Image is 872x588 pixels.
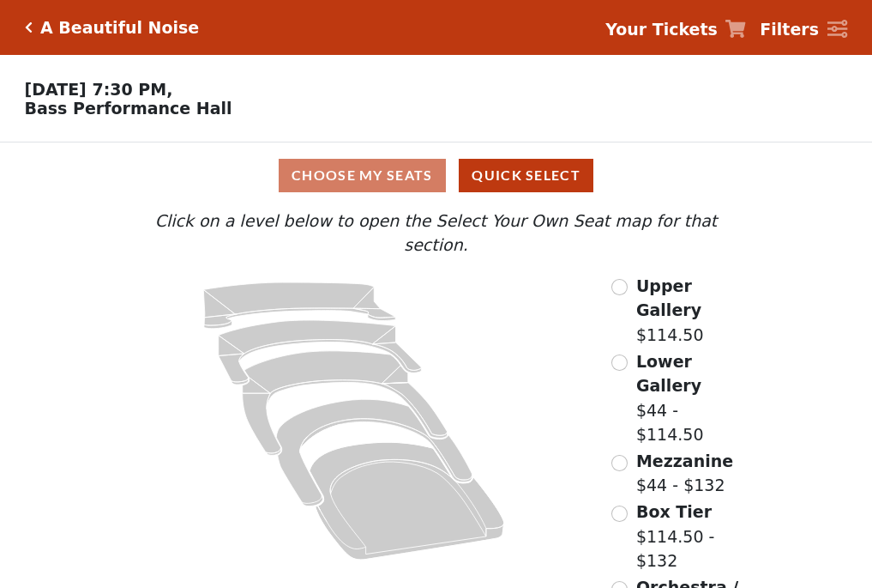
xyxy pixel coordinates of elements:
label: $44 - $114.50 [636,349,751,447]
span: Upper Gallery [636,276,701,320]
label: $114.50 - $132 [636,500,751,573]
label: $114.50 [636,274,751,348]
span: Box Tier [636,502,712,521]
a: Filters [760,17,847,42]
button: Quick Select [459,159,593,192]
strong: Filters [760,20,819,39]
a: Click here to go back to filters [25,21,33,33]
path: Orchestra / Parterre Circle - Seats Available: 7 [310,442,505,560]
path: Upper Gallery - Seats Available: 282 [204,282,396,329]
strong: Your Tickets [605,20,718,39]
a: Your Tickets [605,17,746,42]
path: Lower Gallery - Seats Available: 27 [219,320,422,385]
span: Mezzanine [636,452,733,470]
h5: A Beautiful Noise [40,18,199,38]
p: Click on a level below to open the Select Your Own Seat map for that section. [121,209,750,258]
label: $44 - $132 [636,449,733,498]
span: Lower Gallery [636,352,701,396]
